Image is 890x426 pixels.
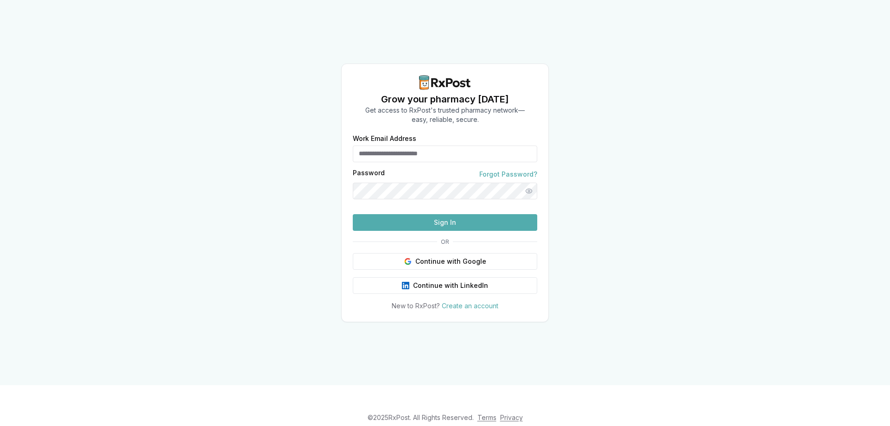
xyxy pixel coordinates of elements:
button: Sign In [353,214,537,231]
a: Forgot Password? [479,170,537,179]
span: OR [437,238,453,246]
img: RxPost Logo [415,75,475,90]
button: Continue with LinkedIn [353,277,537,294]
label: Password [353,170,385,179]
img: Google [404,258,412,265]
img: LinkedIn [402,282,409,289]
span: New to RxPost? [392,302,440,310]
a: Privacy [500,413,523,421]
a: Create an account [442,302,498,310]
label: Work Email Address [353,135,537,142]
button: Continue with Google [353,253,537,270]
h1: Grow your pharmacy [DATE] [365,93,525,106]
p: Get access to RxPost's trusted pharmacy network— easy, reliable, secure. [365,106,525,124]
a: Terms [477,413,496,421]
button: Show password [521,183,537,199]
